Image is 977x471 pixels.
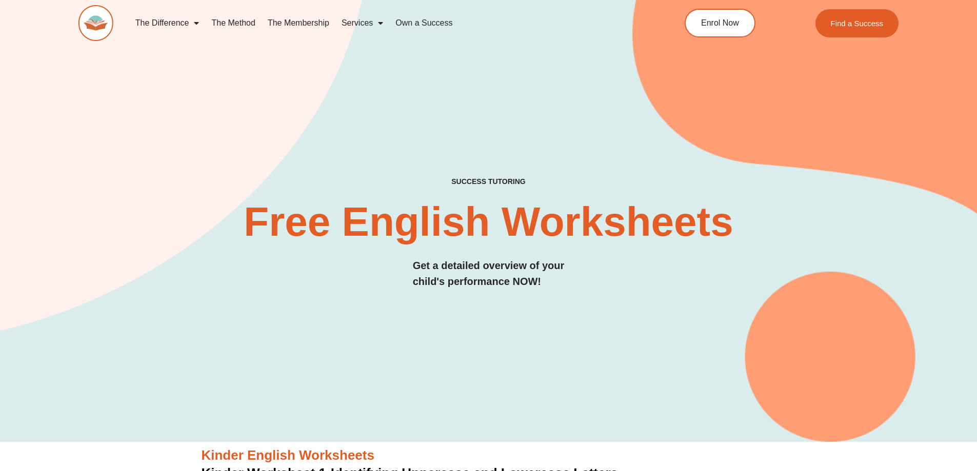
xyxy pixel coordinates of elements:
a: The Method [205,11,261,35]
a: Enrol Now [685,9,755,37]
nav: Menu [129,11,638,35]
a: Own a Success [389,11,458,35]
h4: SUCCESS TUTORING​ [367,177,610,186]
h3: Get a detailed overview of your child's performance NOW! [413,258,565,290]
h3: Kinder English Worksheets [202,447,776,464]
span: Find a Success [831,19,884,27]
a: The Difference [129,11,206,35]
a: Find a Success [815,9,899,37]
a: Services [335,11,389,35]
span: Enrol Now [701,19,739,27]
h2: Free English Worksheets​ [218,201,760,242]
a: The Membership [262,11,335,35]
